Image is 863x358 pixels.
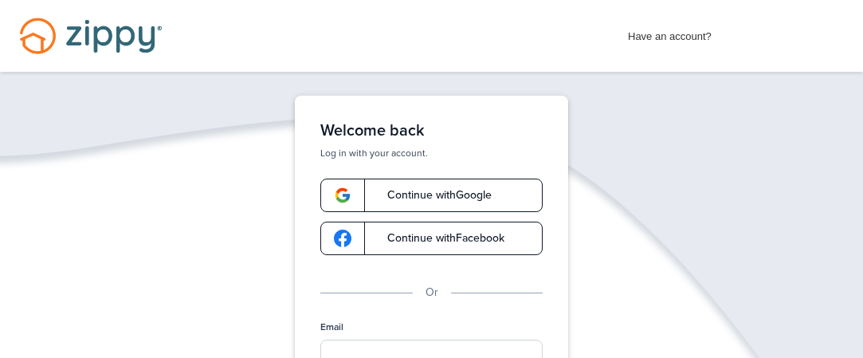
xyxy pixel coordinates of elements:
[426,284,438,301] p: Or
[320,222,543,255] a: google-logoContinue withFacebook
[371,190,492,201] span: Continue with Google
[320,179,543,212] a: google-logoContinue withGoogle
[320,121,543,140] h1: Welcome back
[334,230,351,247] img: google-logo
[371,233,504,244] span: Continue with Facebook
[320,147,543,159] p: Log in with your account.
[334,187,351,204] img: google-logo
[628,20,712,45] span: Have an account?
[320,321,343,334] label: Email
